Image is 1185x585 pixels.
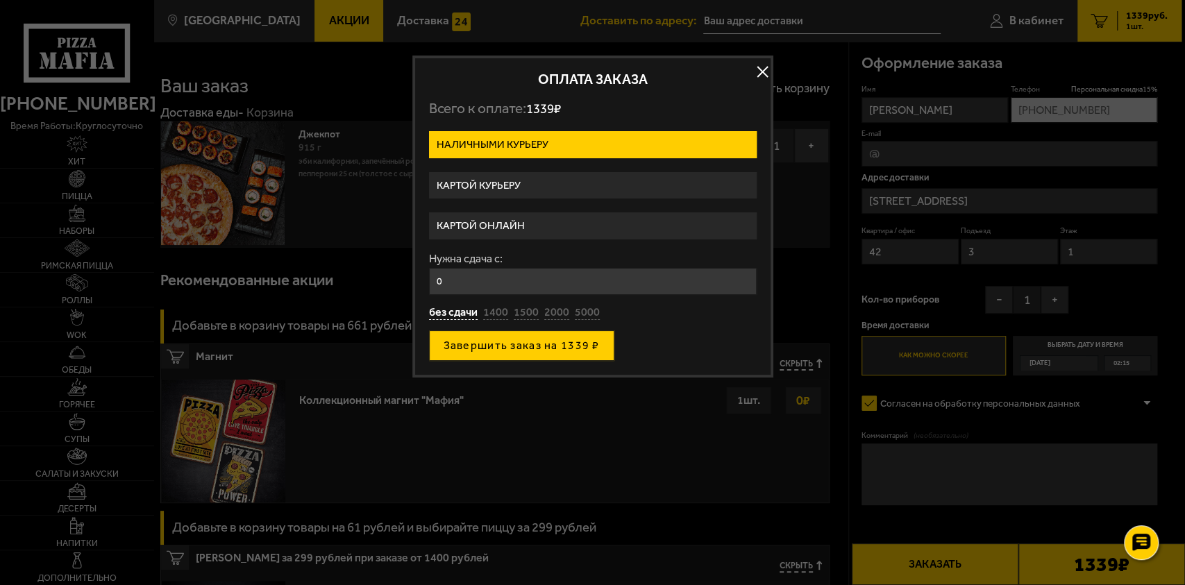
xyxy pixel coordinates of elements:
label: Картой курьеру [429,172,757,199]
button: 1400 [483,305,508,321]
p: Всего к оплате: [429,100,757,117]
label: Нужна сдача с: [429,253,757,264]
label: Наличными курьеру [429,131,757,158]
span: 1339 ₽ [526,101,561,117]
label: Картой онлайн [429,212,757,239]
button: 5000 [575,305,600,321]
button: Завершить заказ на 1339 ₽ [429,330,614,361]
button: 2000 [544,305,569,321]
button: 1500 [514,305,539,321]
h2: Оплата заказа [429,72,757,86]
button: без сдачи [429,305,478,321]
